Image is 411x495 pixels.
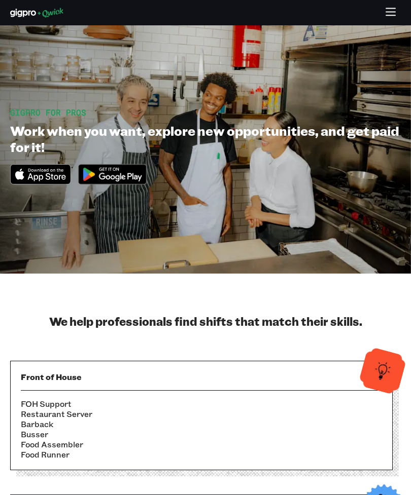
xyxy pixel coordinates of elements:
h2: We help professionals find shifts that match their skills. [10,314,401,328]
span: GIGPRO FOR PROS [10,107,86,118]
h1: Work when you want, explore new opportunities, and get paid for it! [10,123,401,155]
img: Get it on Google Play [73,159,152,189]
li: Busser [21,429,382,439]
li: Restaurant Server [21,409,382,419]
li: Food Runner [21,449,382,460]
a: Download on the App Store [10,176,71,186]
h3: Front of House [21,371,382,382]
li: Barback [21,419,382,429]
li: Food Assembler [21,439,382,449]
li: FOH Support [21,399,382,409]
